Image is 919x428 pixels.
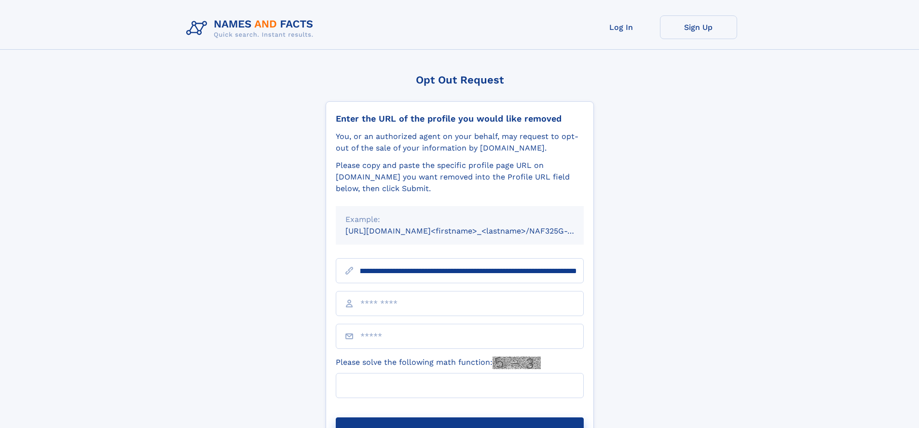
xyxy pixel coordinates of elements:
[660,15,737,39] a: Sign Up
[345,214,574,225] div: Example:
[336,357,541,369] label: Please solve the following math function:
[336,160,584,194] div: Please copy and paste the specific profile page URL on [DOMAIN_NAME] you want removed into the Pr...
[583,15,660,39] a: Log In
[345,226,602,235] small: [URL][DOMAIN_NAME]<firstname>_<lastname>/NAF325G-xxxxxxxx
[336,113,584,124] div: Enter the URL of the profile you would like removed
[326,74,594,86] div: Opt Out Request
[336,131,584,154] div: You, or an authorized agent on your behalf, may request to opt-out of the sale of your informatio...
[182,15,321,41] img: Logo Names and Facts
